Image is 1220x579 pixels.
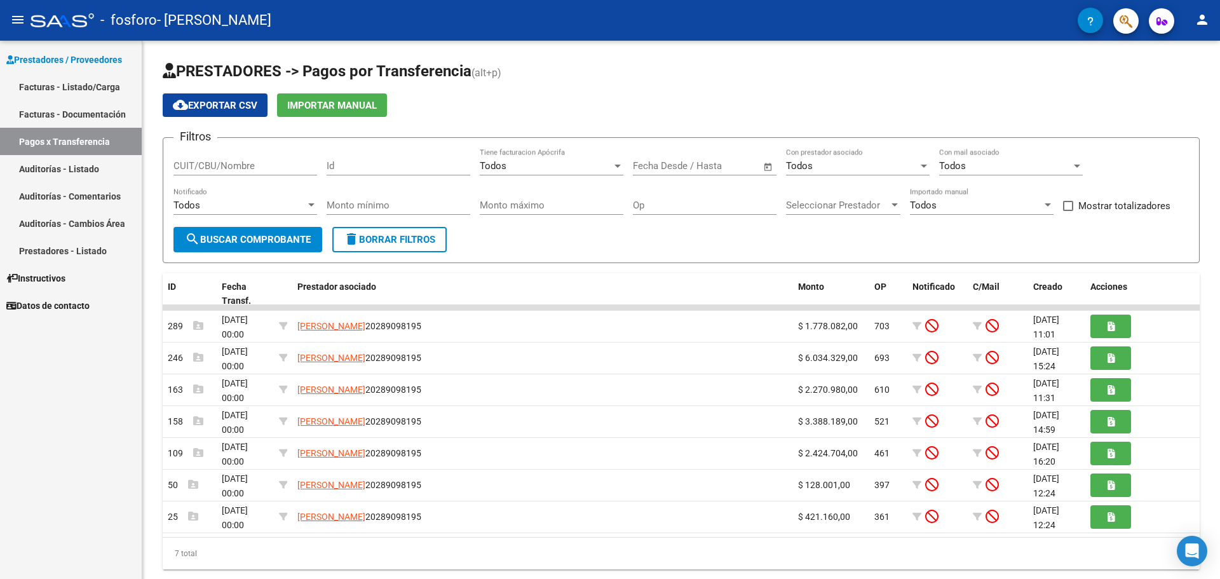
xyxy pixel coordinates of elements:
span: [PERSON_NAME] [297,512,365,522]
span: [PERSON_NAME] [297,385,365,395]
span: [DATE] 00:00 [222,505,248,530]
span: (alt+p) [471,67,501,79]
input: End date [686,160,747,172]
span: 693 [874,353,890,363]
span: OP [874,282,886,292]
mat-icon: delete [344,231,359,247]
span: 461 [874,448,890,458]
span: [DATE] 00:00 [222,378,248,403]
button: Buscar Comprobante [173,227,322,252]
span: 610 [874,385,890,395]
span: [DATE] 15:24 [1033,346,1059,371]
span: Monto [798,282,824,292]
span: [PERSON_NAME] [297,353,365,363]
datatable-header-cell: C/Mail [968,273,1028,315]
div: Open Intercom Messenger [1177,536,1207,566]
span: $ 1.778.082,00 [798,321,858,331]
span: [DATE] 00:00 [222,346,248,371]
span: Todos [910,200,937,211]
span: 25 [168,512,198,522]
span: Notificado [912,282,955,292]
span: - [PERSON_NAME] [157,6,271,34]
span: 20289098195 [297,512,421,522]
datatable-header-cell: ID [163,273,217,315]
button: Open calendar [761,160,776,174]
span: Buscar Comprobante [185,234,311,245]
span: 163 [168,385,203,395]
span: Seleccionar Prestador [786,200,889,211]
span: 20289098195 [297,480,421,490]
span: $ 421.160,00 [798,512,850,522]
span: Prestador asociado [297,282,376,292]
span: 20289098195 [297,448,421,458]
span: 361 [874,512,890,522]
datatable-header-cell: Prestador asociado [292,273,793,315]
span: Mostrar totalizadores [1078,198,1170,214]
span: $ 2.424.704,00 [798,448,858,458]
span: Todos [173,200,200,211]
span: 703 [874,321,890,331]
span: [PERSON_NAME] [297,448,365,458]
datatable-header-cell: Monto [793,273,869,315]
span: $ 2.270.980,00 [798,385,858,395]
span: Datos de contacto [6,299,90,313]
span: Prestadores / Proveedores [6,53,122,67]
span: 521 [874,416,890,426]
span: 109 [168,448,203,458]
span: Instructivos [6,271,65,285]
span: [DATE] 00:00 [222,410,248,435]
span: Importar Manual [287,100,377,111]
span: Exportar CSV [173,100,257,111]
span: 397 [874,480,890,490]
button: Importar Manual [277,93,387,117]
mat-icon: person [1195,12,1210,27]
span: ID [168,282,176,292]
span: [DATE] 16:20 [1033,442,1059,467]
span: [DATE] 11:01 [1033,315,1059,339]
datatable-header-cell: Fecha Transf. [217,273,274,315]
span: PRESTADORES -> Pagos por Transferencia [163,62,471,80]
span: [PERSON_NAME] [297,480,365,490]
span: 50 [168,480,198,490]
span: [DATE] 00:00 [222,315,248,339]
span: [DATE] 00:00 [222,473,248,498]
datatable-header-cell: Notificado [907,273,968,315]
span: [DATE] 14:59 [1033,410,1059,435]
span: [DATE] 00:00 [222,442,248,467]
span: [PERSON_NAME] [297,416,365,426]
span: Acciones [1090,282,1127,292]
span: 20289098195 [297,385,421,395]
div: 7 total [163,538,1200,569]
h3: Filtros [173,128,217,146]
span: 158 [168,416,203,426]
mat-icon: search [185,231,200,247]
span: - fosforo [100,6,157,34]
span: 289 [168,321,203,331]
span: 20289098195 [297,353,421,363]
span: [DATE] 12:24 [1033,505,1059,530]
span: Creado [1033,282,1062,292]
span: $ 6.034.329,00 [798,353,858,363]
button: Borrar Filtros [332,227,447,252]
datatable-header-cell: OP [869,273,907,315]
span: Todos [786,160,813,172]
span: $ 128.001,00 [798,480,850,490]
span: Todos [939,160,966,172]
span: 20289098195 [297,416,421,426]
span: [PERSON_NAME] [297,321,365,331]
span: [DATE] 12:24 [1033,473,1059,498]
input: Start date [633,160,674,172]
datatable-header-cell: Acciones [1085,273,1200,315]
span: Fecha Transf. [222,282,251,306]
span: C/Mail [973,282,1000,292]
span: 246 [168,353,203,363]
datatable-header-cell: Creado [1028,273,1085,315]
button: Exportar CSV [163,93,268,117]
mat-icon: cloud_download [173,97,188,112]
span: Borrar Filtros [344,234,435,245]
mat-icon: menu [10,12,25,27]
span: [DATE] 11:31 [1033,378,1059,403]
span: $ 3.388.189,00 [798,416,858,426]
span: 20289098195 [297,321,421,331]
span: Todos [480,160,506,172]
